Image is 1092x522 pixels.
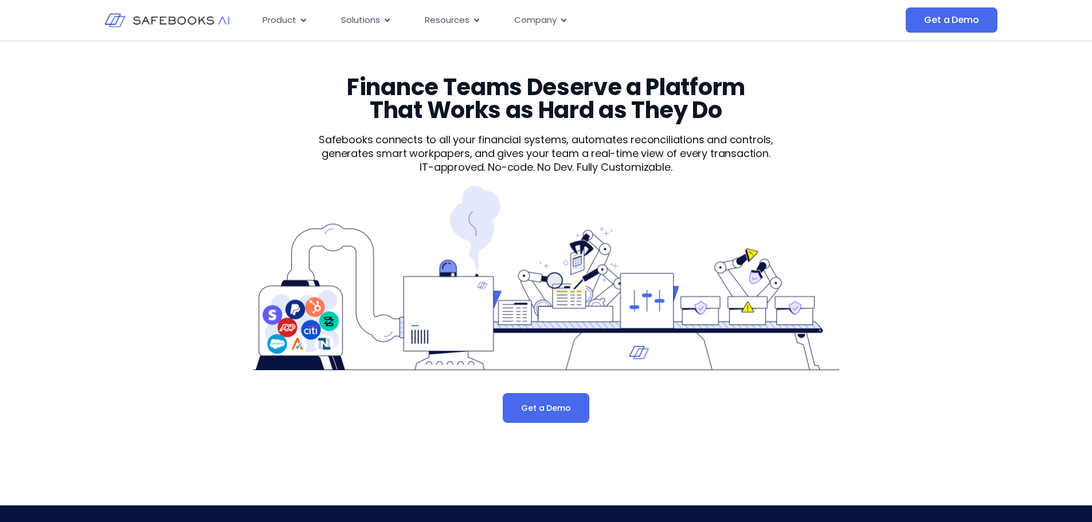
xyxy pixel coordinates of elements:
div: Menu Toggle [253,9,791,32]
a: Get a Demo [906,7,997,33]
p: IT-approved. No-code. No Dev. Fully Customizable. [299,160,793,174]
span: Product [263,14,296,27]
span: Get a Demo [521,402,570,414]
p: Safebooks connects to all your financial systems, automates reconciliations and controls, generat... [299,133,793,160]
h3: Finance Teams Deserve a Platform That Works as Hard as They Do [324,76,767,121]
span: Solutions [341,14,380,27]
span: Resources [425,14,469,27]
a: Get a Demo [503,393,589,423]
img: Product 1 [253,186,839,370]
span: Get a Demo [924,14,979,26]
nav: Menu [253,9,791,32]
span: Company [514,14,557,27]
